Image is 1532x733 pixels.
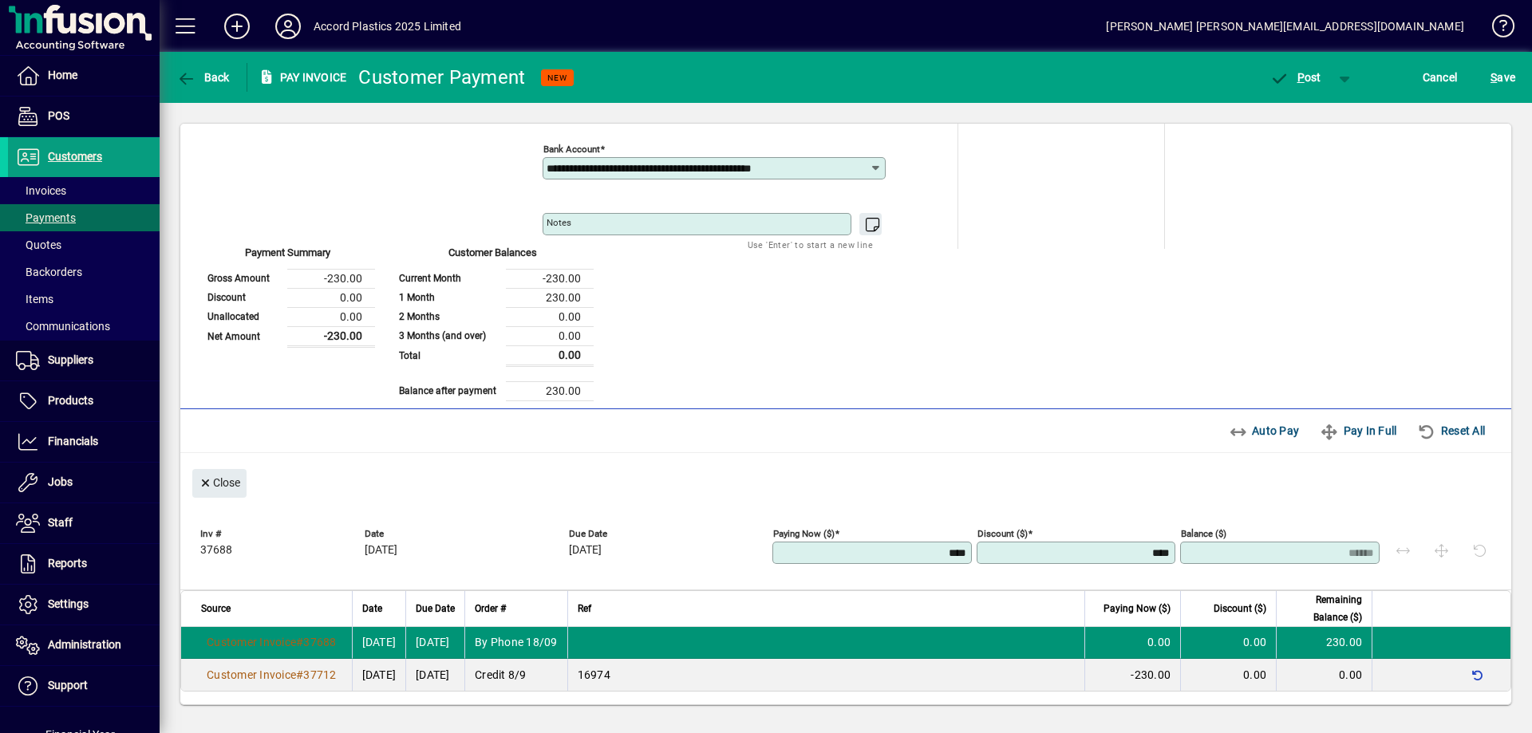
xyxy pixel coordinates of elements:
[1214,600,1266,617] span: Discount ($)
[199,326,287,346] td: Net Amount
[314,14,461,39] div: Accord Plastics 2025 Limited
[48,557,87,569] span: Reports
[8,56,160,96] a: Home
[48,516,73,529] span: Staff
[8,422,160,462] a: Financials
[391,381,506,400] td: Balance after payment
[8,503,160,543] a: Staff
[8,286,160,313] a: Items
[8,585,160,625] a: Settings
[48,69,77,81] span: Home
[48,679,88,692] span: Support
[296,636,303,648] span: #
[8,666,160,706] a: Support
[1222,416,1306,445] button: Auto Pay
[1297,71,1305,84] span: P
[199,470,240,496] span: Close
[172,63,234,92] button: Back
[8,625,160,665] a: Administration
[1229,418,1300,443] span: Auto Pay
[1243,636,1266,648] span: 0.00
[8,381,160,421] a: Products
[362,600,382,617] span: Date
[199,288,287,307] td: Discount
[1491,65,1515,90] span: ave
[543,144,600,155] mat-label: Bank Account
[1417,418,1485,443] span: Reset All
[8,177,160,204] a: Invoices
[199,307,287,326] td: Unallocated
[1320,418,1396,443] span: Pay In Full
[506,345,594,365] td: 0.00
[405,659,464,691] td: [DATE]
[176,71,230,84] span: Back
[1104,600,1171,617] span: Paying Now ($)
[8,313,160,340] a: Communications
[200,544,232,557] span: 37688
[48,353,93,366] span: Suppliers
[192,469,247,498] button: Close
[201,633,342,651] a: Customer Invoice#37688
[1243,668,1266,681] span: 0.00
[1106,14,1464,39] div: [PERSON_NAME] [PERSON_NAME][EMAIL_ADDRESS][DOMAIN_NAME]
[506,326,594,345] td: 0.00
[200,529,360,539] span: Inv #
[287,326,375,346] td: -230.00
[8,231,160,258] a: Quotes
[1419,63,1462,92] button: Cancel
[207,668,296,681] span: Customer Invoice
[16,293,53,305] span: Items
[1147,636,1171,648] span: 0.00
[506,288,594,307] td: 230.00
[977,527,1028,538] mat-label: Discount ($)
[1339,668,1362,681] span: 0.00
[199,249,375,348] app-page-summary-card: Payment Summary
[1487,63,1519,92] button: Save
[547,73,567,83] span: NEW
[391,345,506,365] td: Total
[8,258,160,286] a: Backorders
[391,326,506,345] td: 3 Months (and over)
[405,627,464,659] td: [DATE]
[464,659,567,691] td: Credit 8/9
[296,668,303,681] span: #
[16,266,82,278] span: Backorders
[1480,3,1512,55] a: Knowledge Base
[748,235,873,254] mat-hint: Use 'Enter' to start a new line
[391,249,594,401] app-page-summary-card: Customer Balances
[464,627,567,659] td: By Phone 18/09
[1423,65,1458,90] span: Cancel
[48,109,69,122] span: POS
[416,600,455,617] span: Due Date
[1286,591,1362,626] span: Remaining Balance ($)
[263,12,314,41] button: Profile
[287,307,375,326] td: 0.00
[391,269,506,288] td: Current Month
[362,668,397,681] span: [DATE]
[48,597,89,610] span: Settings
[8,463,160,502] a: Jobs
[1491,71,1497,84] span: S
[1326,636,1363,648] span: 230.00
[569,544,602,557] span: [DATE]
[1411,416,1491,445] button: Reset All
[365,544,397,557] span: [DATE]
[16,184,66,197] span: Invoices
[547,217,571,228] mat-label: Notes
[48,638,121,651] span: Administration
[188,475,251,489] app-page-header-button: Close
[8,341,160,380] a: Suppliers
[201,666,342,684] a: Customer Invoice#37712
[362,636,397,648] span: [DATE]
[16,320,110,333] span: Communications
[1131,668,1171,681] span: -230.00
[475,600,506,617] span: Order #
[578,600,591,617] span: Ref
[1262,63,1329,92] button: Post
[569,529,768,539] span: Due Date
[358,65,525,90] div: Customer Payment
[16,211,76,224] span: Payments
[160,63,247,92] app-page-header-button: Back
[287,269,375,288] td: -230.00
[567,659,1085,691] td: 16974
